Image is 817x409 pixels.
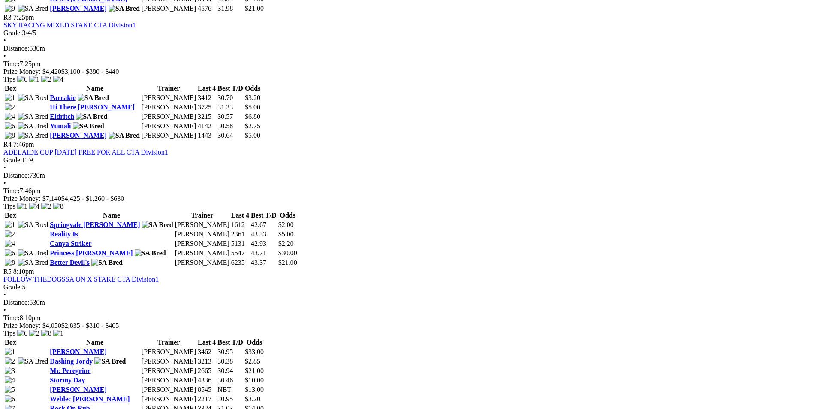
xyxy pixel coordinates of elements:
[141,357,196,366] td: [PERSON_NAME]
[3,283,22,291] span: Grade:
[109,132,140,139] img: SA Bred
[175,258,230,267] td: [PERSON_NAME]
[50,357,93,365] a: Dashing Jordy
[50,240,91,247] a: Canya Striker
[3,322,814,330] div: Prize Money: $4,050
[41,76,51,83] img: 2
[5,348,15,356] img: 1
[141,122,196,130] td: [PERSON_NAME]
[3,172,29,179] span: Distance:
[141,84,196,93] th: Trainer
[5,113,15,121] img: 4
[245,122,260,130] span: $2.75
[3,203,15,210] span: Tips
[5,249,15,257] img: 6
[231,230,250,239] td: 2361
[231,211,250,220] th: Last 4
[109,5,140,12] img: SA Bred
[217,367,244,375] td: 30.94
[18,122,48,130] img: SA Bred
[5,339,16,346] span: Box
[50,103,135,111] a: Hi There [PERSON_NAME]
[3,45,29,52] span: Distance:
[141,395,196,403] td: [PERSON_NAME]
[3,276,159,283] a: FOLLOW THEDOGSSA ON X STAKE CTA Division1
[18,132,48,139] img: SA Bred
[78,94,109,102] img: SA Bred
[3,195,814,203] div: Prize Money: $7,140
[244,84,261,93] th: Odds
[53,76,63,83] img: 4
[197,84,216,93] th: Last 4
[3,14,12,21] span: R3
[13,268,34,275] span: 8:10pm
[5,386,15,394] img: 5
[3,37,6,44] span: •
[5,212,16,219] span: Box
[245,357,260,365] span: $2.85
[18,94,48,102] img: SA Bred
[50,348,106,355] a: [PERSON_NAME]
[50,94,75,101] a: Parrakie
[3,60,20,67] span: Time:
[18,5,48,12] img: SA Bred
[278,230,294,238] span: $5.00
[3,299,29,306] span: Distance:
[278,259,297,266] span: $21.00
[3,299,814,306] div: 530m
[3,156,814,164] div: FFA
[50,367,90,374] a: Mr. Peregrine
[18,357,48,365] img: SA Bred
[3,156,22,164] span: Grade:
[245,5,264,12] span: $21.00
[5,85,16,92] span: Box
[231,258,250,267] td: 6235
[61,68,119,75] span: $3,100 - $880 - $440
[5,376,15,384] img: 4
[197,348,216,356] td: 3462
[250,221,277,229] td: 42.67
[94,357,126,365] img: SA Bred
[217,348,244,356] td: 30.95
[197,367,216,375] td: 2665
[3,45,814,52] div: 530m
[3,68,814,76] div: Prize Money: $4,420
[141,103,196,112] td: [PERSON_NAME]
[5,240,15,248] img: 4
[3,172,814,179] div: 730m
[5,367,15,375] img: 3
[135,249,166,257] img: SA Bred
[245,348,264,355] span: $33.00
[245,132,260,139] span: $5.00
[76,113,107,121] img: SA Bred
[141,376,196,385] td: [PERSON_NAME]
[50,5,106,12] a: [PERSON_NAME]
[73,122,104,130] img: SA Bred
[278,211,298,220] th: Odds
[3,76,15,83] span: Tips
[5,94,15,102] img: 1
[231,221,250,229] td: 1612
[41,203,51,210] img: 2
[18,259,48,267] img: SA Bred
[3,306,6,314] span: •
[3,164,6,171] span: •
[141,131,196,140] td: [PERSON_NAME]
[250,249,277,258] td: 43.71
[250,211,277,220] th: Best T/D
[197,338,216,347] th: Last 4
[3,268,12,275] span: R5
[197,376,216,385] td: 4336
[5,259,15,267] img: 8
[244,338,264,347] th: Odds
[50,221,140,228] a: Springvale [PERSON_NAME]
[141,94,196,102] td: [PERSON_NAME]
[5,5,15,12] img: 9
[197,4,216,13] td: 4576
[50,122,71,130] a: Yumali
[250,230,277,239] td: 43.33
[175,230,230,239] td: [PERSON_NAME]
[278,221,294,228] span: $2.00
[50,230,78,238] a: Reality Is
[197,94,216,102] td: 3412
